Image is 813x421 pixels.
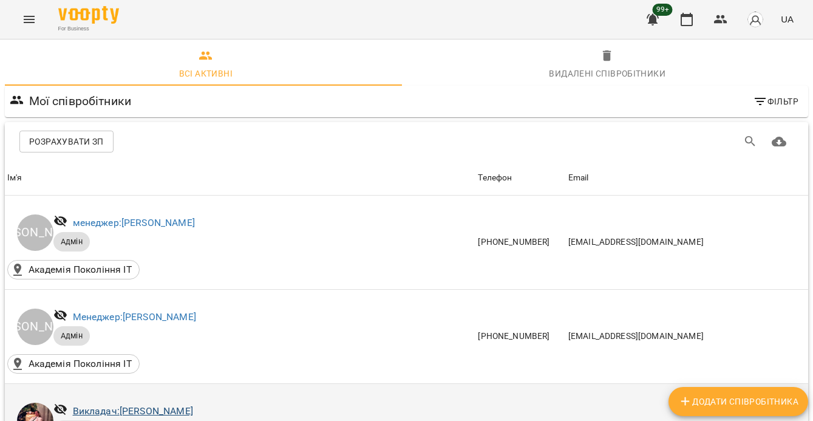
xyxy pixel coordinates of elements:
a: Викладач:[PERSON_NAME] [73,405,193,417]
button: Завантажити CSV [764,127,794,156]
span: Розрахувати ЗП [29,134,104,149]
span: 99+ [653,4,673,16]
div: Академія Покоління ІТ() [7,354,140,374]
div: Table Toolbar [5,122,808,161]
div: [PERSON_NAME] [17,214,53,251]
button: Додати співробітника [668,387,808,416]
span: Ім'я [7,171,473,185]
div: Всі активні [179,66,233,81]
div: Sort [7,171,22,185]
div: Академія Покоління ІТ() [7,260,140,279]
span: Адмін [53,236,90,247]
img: Voopty Logo [58,6,119,24]
span: For Business [58,25,119,33]
button: Фільтр [748,91,803,112]
p: Академія Покоління ІТ [29,262,132,277]
td: [EMAIL_ADDRESS][DOMAIN_NAME] [566,289,808,383]
td: [EMAIL_ADDRESS][DOMAIN_NAME] [566,196,808,290]
div: Email [568,171,589,185]
button: Пошук [736,127,765,156]
p: Академія Покоління ІТ [29,357,132,371]
div: Ім'я [7,171,22,185]
h6: Мої співробітники [29,92,132,111]
div: Телефон [478,171,512,185]
span: Фільтр [753,94,798,109]
td: [PHONE_NUMBER] [475,196,565,290]
div: Видалені cпівробітники [549,66,665,81]
span: Адмін [53,330,90,341]
button: UA [776,8,798,30]
a: Менеджер:[PERSON_NAME] [73,311,196,323]
div: Sort [568,171,589,185]
button: Розрахувати ЗП [19,131,114,152]
span: Email [568,171,806,185]
a: менеджер:[PERSON_NAME] [73,217,195,228]
span: Додати співробітника [678,394,798,409]
span: UA [781,13,794,26]
span: Телефон [478,171,563,185]
button: Menu [15,5,44,34]
div: [PERSON_NAME] [17,309,53,345]
div: Sort [478,171,512,185]
td: [PHONE_NUMBER] [475,289,565,383]
img: avatar_s.png [747,11,764,28]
